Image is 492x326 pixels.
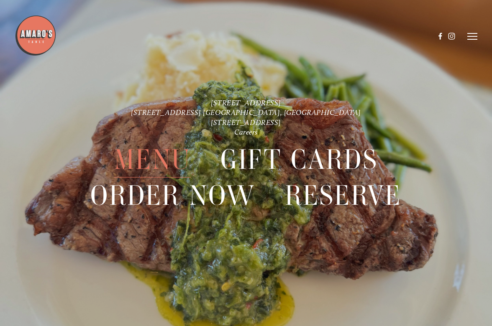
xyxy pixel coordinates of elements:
a: Gift Cards [220,142,378,177]
a: Order Now [90,178,255,213]
a: Menu [114,142,191,177]
a: Careers [234,127,258,136]
a: [STREET_ADDRESS] [211,98,281,107]
span: Reserve [285,178,402,214]
a: [STREET_ADDRESS] [211,117,281,126]
span: Gift Cards [220,142,378,178]
span: Order Now [90,178,255,214]
img: Amaro's Table [15,15,56,56]
span: Menu [114,142,191,178]
a: Reserve [285,178,402,213]
a: [STREET_ADDRESS] [GEOGRAPHIC_DATA], [GEOGRAPHIC_DATA] [131,108,361,117]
